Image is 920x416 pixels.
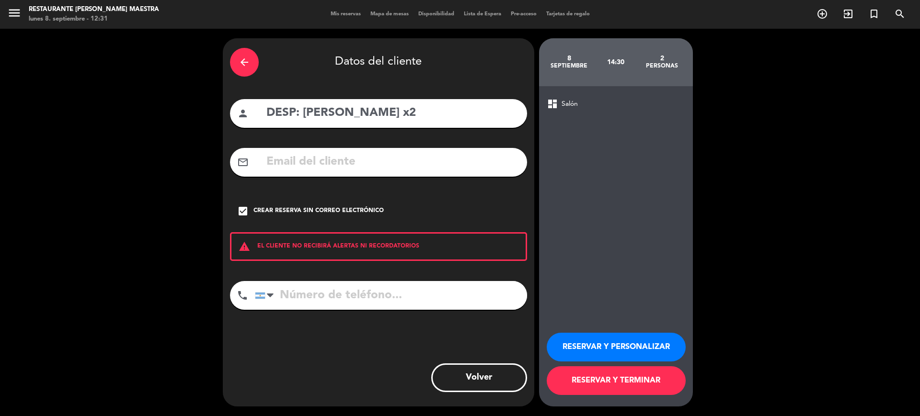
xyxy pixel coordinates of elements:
[541,11,595,17] span: Tarjetas de regalo
[562,99,578,110] span: Salón
[842,8,854,20] i: exit_to_app
[592,45,639,79] div: 14:30
[547,333,686,361] button: RESERVAR Y PERSONALIZAR
[230,232,527,261] div: EL CLIENTE NO RECIBIRÁ ALERTAS NI RECORDATORIOS
[237,108,249,119] i: person
[459,11,506,17] span: Lista de Espera
[816,8,828,20] i: add_circle_outline
[366,11,414,17] span: Mapa de mesas
[29,5,159,14] div: Restaurante [PERSON_NAME] Maestra
[547,366,686,395] button: RESERVAR Y TERMINAR
[29,14,159,24] div: lunes 8. septiembre - 12:31
[7,6,22,20] i: menu
[231,241,257,252] i: warning
[414,11,459,17] span: Disponibilidad
[431,363,527,392] button: Volver
[237,290,248,301] i: phone
[239,56,250,68] i: arrow_back
[7,6,22,23] button: menu
[265,103,520,123] input: Nombre del cliente
[230,45,527,79] div: Datos del cliente
[506,11,541,17] span: Pre-acceso
[547,98,558,110] span: dashboard
[894,8,906,20] i: search
[265,152,520,172] input: Email del cliente
[253,206,384,216] div: Crear reserva sin correo electrónico
[326,11,366,17] span: Mis reservas
[255,281,277,309] div: Argentina: +54
[255,281,527,310] input: Número de teléfono...
[639,62,685,70] div: personas
[868,8,880,20] i: turned_in_not
[546,55,593,62] div: 8
[237,157,249,168] i: mail_outline
[237,205,249,217] i: check_box
[639,55,685,62] div: 2
[546,62,593,70] div: septiembre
